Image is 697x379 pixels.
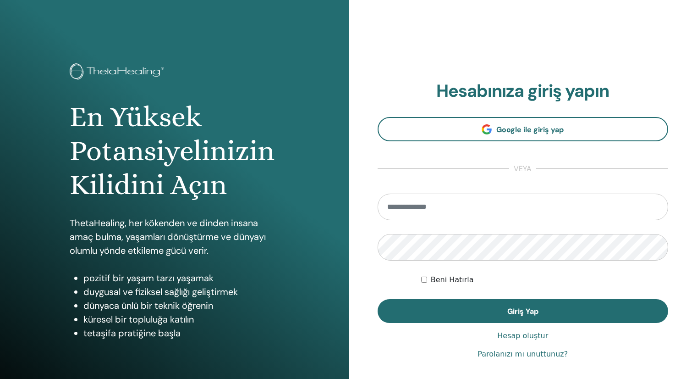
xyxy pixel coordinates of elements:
span: Google ile giriş yap [496,125,564,134]
span: Giriş Yap [507,307,538,316]
a: Google ile giriş yap [378,117,669,141]
li: duygusal ve fiziksel sağlığı geliştirmek [83,285,279,299]
li: küresel bir topluluğa katılın [83,312,279,326]
h1: En Yüksek Potansiyelinizin Kilidini Açın [70,100,279,202]
button: Giriş Yap [378,299,669,323]
div: Keep me authenticated indefinitely or until I manually logout [421,274,668,285]
p: ThetaHealing, her kökenden ve dinden insana amaç bulma, yaşamları dönüştürme ve dünyayı olumlu yö... [70,216,279,257]
h2: Hesabınıza giriş yapın [378,81,669,102]
li: tetaşifa pratiğine başla [83,326,279,340]
a: Parolanızı mı unuttunuz? [477,349,568,360]
span: veya [509,163,536,174]
li: pozitif bir yaşam tarzı yaşamak [83,271,279,285]
li: dünyaca ünlü bir teknik öğrenin [83,299,279,312]
label: Beni Hatırla [431,274,474,285]
a: Hesap oluştur [497,330,548,341]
